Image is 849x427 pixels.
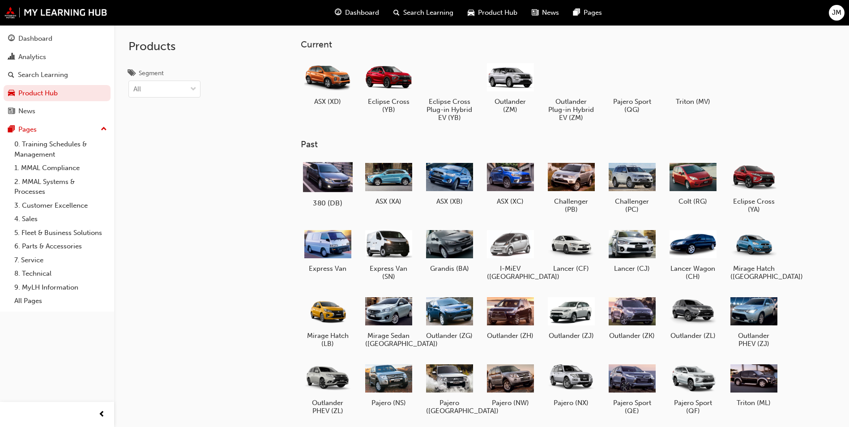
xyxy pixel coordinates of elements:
a: Outlander (ZJ) [544,291,598,343]
h5: 380 (DB) [303,198,353,207]
a: pages-iconPages [566,4,609,22]
a: 4. Sales [11,212,111,226]
a: ASX (XC) [483,157,537,209]
span: prev-icon [98,409,105,420]
h5: Outlander (ZM) [487,98,534,114]
a: Outlander PHEV (ZJ) [727,291,781,351]
h3: Past [301,139,809,149]
span: Dashboard [345,8,379,18]
a: I-MiEV ([GEOGRAPHIC_DATA]) [483,224,537,284]
a: guage-iconDashboard [328,4,386,22]
span: pages-icon [8,126,15,134]
a: Outlander (ZM) [483,57,537,117]
h5: ASX (XD) [304,98,351,106]
a: Challenger (PB) [544,157,598,217]
img: mmal [4,7,107,18]
h5: Outlander (ZK) [609,332,656,340]
div: News [18,106,35,116]
span: Search Learning [403,8,453,18]
span: up-icon [101,124,107,135]
h5: Outlander (ZL) [670,332,717,340]
a: Challenger (PC) [605,157,659,217]
a: Outlander (ZK) [605,291,659,343]
span: search-icon [8,71,14,79]
h5: Lancer (CJ) [609,265,656,273]
h5: Colt (RG) [670,197,717,205]
span: car-icon [468,7,474,18]
div: Segment [139,69,164,78]
a: search-iconSearch Learning [386,4,461,22]
span: news-icon [8,107,15,115]
a: Mirage Sedan ([GEOGRAPHIC_DATA]) [362,291,415,351]
a: Pajero Sport (QF) [666,359,720,418]
a: Outlander (ZG) [422,291,476,343]
a: 1. MMAL Compliance [11,161,111,175]
a: Express Van (SN) [362,224,415,284]
a: Outlander (ZH) [483,291,537,343]
h5: Grandis (BA) [426,265,473,273]
h5: ASX (XC) [487,197,534,205]
h5: Pajero (NW) [487,399,534,407]
a: All Pages [11,294,111,308]
h5: Lancer (CF) [548,265,595,273]
span: Pages [584,8,602,18]
h5: Pajero Sport (QE) [609,399,656,415]
button: Pages [4,121,111,138]
a: Pajero Sport (QG) [605,57,659,117]
h5: Mirage Sedan ([GEOGRAPHIC_DATA]) [365,332,412,348]
a: ASX (XB) [422,157,476,209]
span: down-icon [190,84,196,95]
span: car-icon [8,90,15,98]
a: Mirage Hatch ([GEOGRAPHIC_DATA]) [727,224,781,284]
h5: Express Van [304,265,351,273]
a: news-iconNews [525,4,566,22]
h5: Pajero (NS) [365,399,412,407]
a: Eclipse Cross Plug-in Hybrid EV (YB) [422,57,476,125]
span: pages-icon [573,7,580,18]
h5: Eclipse Cross (YB) [365,98,412,114]
h5: Pajero (NX) [548,399,595,407]
div: Dashboard [18,34,52,44]
div: All [133,84,141,94]
span: search-icon [393,7,400,18]
h5: Pajero Sport (QF) [670,399,717,415]
h5: Triton (MV) [670,98,717,106]
a: Pajero Sport (QE) [605,359,659,418]
h5: Outlander (ZH) [487,332,534,340]
span: guage-icon [8,35,15,43]
a: 7. Service [11,253,111,267]
h5: Outlander (ZG) [426,332,473,340]
a: 5. Fleet & Business Solutions [11,226,111,240]
a: Pajero (NX) [544,359,598,410]
h5: Triton (ML) [730,399,777,407]
a: Lancer Wagon (CH) [666,224,720,284]
button: JM [829,5,845,21]
span: news-icon [532,7,538,18]
div: Analytics [18,52,46,62]
a: 0. Training Schedules & Management [11,137,111,161]
h5: Express Van (SN) [365,265,412,281]
a: 380 (DB) [301,157,354,209]
a: Mirage Hatch (LB) [301,291,354,351]
a: Outlander Plug-in Hybrid EV (ZM) [544,57,598,125]
a: Pajero ([GEOGRAPHIC_DATA]) [422,359,476,418]
h3: Current [301,39,809,50]
a: Express Van [301,224,354,276]
div: Search Learning [18,70,68,80]
h5: Outlander PHEV (ZJ) [730,332,777,348]
a: Colt (RG) [666,157,720,209]
div: Pages [18,124,37,135]
h5: Pajero Sport (QG) [609,98,656,114]
span: Product Hub [478,8,517,18]
h5: Outlander (ZJ) [548,332,595,340]
h5: Eclipse Cross Plug-in Hybrid EV (YB) [426,98,473,122]
h5: Eclipse Cross (YA) [730,197,777,213]
a: Pajero (NS) [362,359,415,410]
h5: Challenger (PB) [548,197,595,213]
a: Product Hub [4,85,111,102]
h5: ASX (XB) [426,197,473,205]
a: Lancer (CF) [544,224,598,276]
a: Grandis (BA) [422,224,476,276]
